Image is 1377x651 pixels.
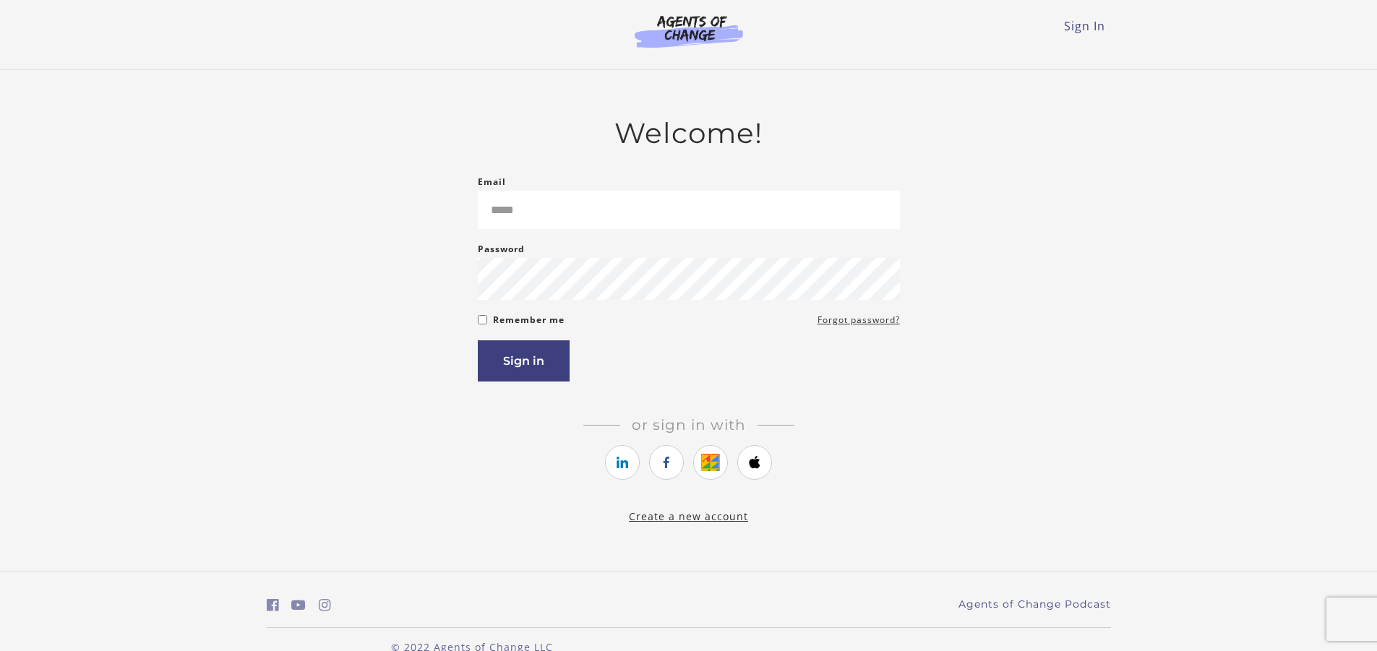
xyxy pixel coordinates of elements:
[478,241,525,258] label: Password
[605,445,640,480] a: https://courses.thinkific.com/users/auth/linkedin?ss%5Breferral%5D=&ss%5Buser_return_to%5D=&ss%5B...
[291,598,306,612] i: https://www.youtube.com/c/AgentsofChangeTestPrepbyMeaganMitchell (Open in a new window)
[493,311,565,329] label: Remember me
[478,340,570,381] button: Sign in
[958,597,1111,612] a: Agents of Change Podcast
[619,14,758,48] img: Agents of Change Logo
[818,311,900,329] a: Forgot password?
[629,509,748,523] a: Create a new account
[319,595,331,616] a: https://www.instagram.com/agentsofchangeprep/ (Open in a new window)
[319,598,331,612] i: https://www.instagram.com/agentsofchangeprep/ (Open in a new window)
[478,173,506,191] label: Email
[267,598,279,612] i: https://www.facebook.com/groups/aswbtestprep (Open in a new window)
[649,445,684,480] a: https://courses.thinkific.com/users/auth/facebook?ss%5Breferral%5D=&ss%5Buser_return_to%5D=&ss%5B...
[291,595,306,616] a: https://www.youtube.com/c/AgentsofChangeTestPrepbyMeaganMitchell (Open in a new window)
[620,416,758,434] span: Or sign in with
[267,595,279,616] a: https://www.facebook.com/groups/aswbtestprep (Open in a new window)
[1064,18,1105,34] a: Sign In
[737,445,772,480] a: https://courses.thinkific.com/users/auth/apple?ss%5Breferral%5D=&ss%5Buser_return_to%5D=&ss%5Bvis...
[693,445,728,480] a: https://courses.thinkific.com/users/auth/google?ss%5Breferral%5D=&ss%5Buser_return_to%5D=&ss%5Bvi...
[478,116,900,150] h2: Welcome!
